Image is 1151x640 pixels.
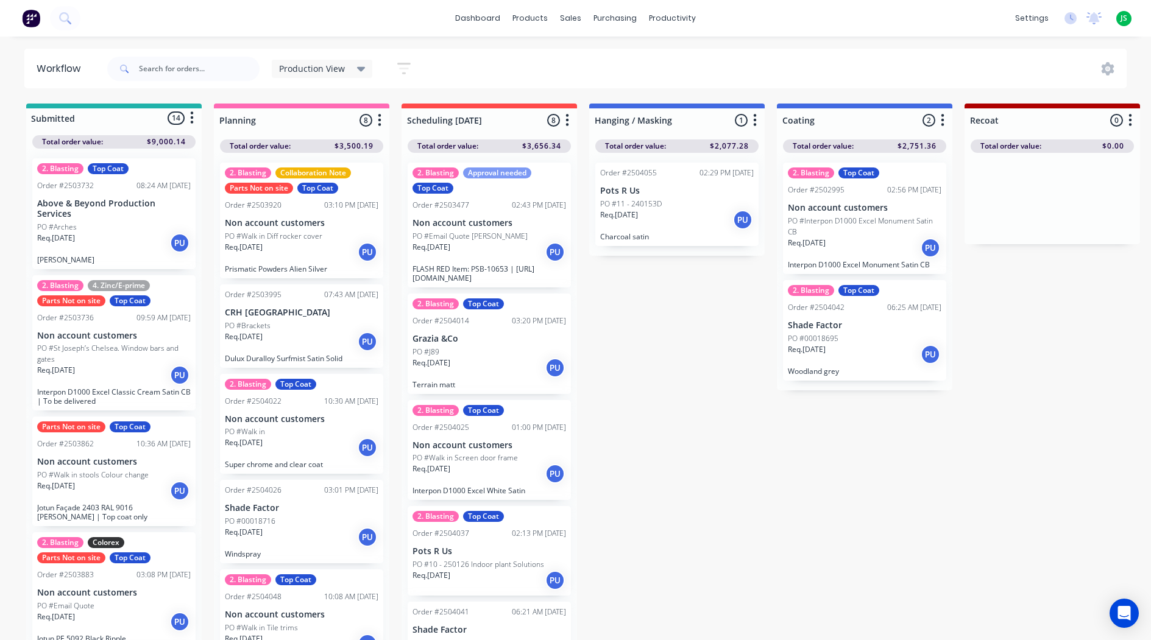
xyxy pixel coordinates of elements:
div: 2. BlastingTop CoatOrder #250402210:30 AM [DATE]Non account customersPO #Walk inReq.[DATE]PUSuper... [220,374,383,474]
input: Search for orders... [139,57,260,81]
p: Non account customers [37,588,191,598]
div: Collaboration Note [275,167,351,178]
div: PU [545,464,565,484]
div: 4. Zinc/E-prime [88,280,150,291]
div: settings [1009,9,1055,27]
p: PO #Walk in stools Colour change [37,469,149,480]
p: Req. [DATE] [37,480,75,491]
p: Pots R Us [413,546,566,557]
p: Req. [DATE] [37,233,75,244]
div: Top Coat [297,183,338,194]
div: 01:00 PM [DATE] [512,422,566,433]
div: Order #2503736 [37,312,94,323]
p: Non account customers [225,610,378,620]
span: $3,500.19 [335,141,374,152]
p: Req. [DATE] [413,357,450,368]
div: 2. BlastingTop CoatOrder #250401403:20 PM [DATE]Grazia &CoPO #J89Req.[DATE]PUTerrain matt [408,294,571,394]
div: Order #250399507:43 AM [DATE]CRH [GEOGRAPHIC_DATA]PO #BracketsReq.[DATE]PUDulux Duralloy Surfmist... [220,284,383,368]
p: PO #J89 [413,346,439,357]
p: PO #St Joseph’s Chelsea. Window bars and gates [37,343,191,365]
span: Total order value: [980,141,1041,152]
div: Order #2504055 [600,167,657,178]
p: Req. [DATE] [37,365,75,376]
p: Charcoal satin [600,232,754,241]
p: PO #Email Quote [PERSON_NAME] [413,231,528,242]
p: Req. [DATE] [225,527,263,538]
p: FLASH RED Item: PSB-10653 | [URL][DOMAIN_NAME] [413,264,566,283]
div: 2. Blasting [225,574,271,585]
p: Non account customers [225,218,378,228]
div: Top Coat [275,574,316,585]
div: Order #2504022 [225,396,282,407]
span: $0.00 [1102,141,1124,152]
div: Approval needed [463,167,531,178]
div: 2. Blasting [37,537,83,548]
span: Total order value: [417,141,478,152]
p: Req. [DATE] [413,570,450,581]
div: Top Coat [88,163,129,174]
p: PO #00018695 [788,333,838,344]
p: Grazia &Co [413,334,566,344]
div: 06:21 AM [DATE] [512,607,566,617]
div: 09:59 AM [DATE] [136,312,191,323]
p: PO #Walk in Diff rocker cover [225,231,322,242]
img: Factory [22,9,40,27]
div: PU [358,242,377,262]
p: Terrain matt [413,380,566,389]
div: Top Coat [413,183,453,194]
div: Order #2503883 [37,569,94,580]
p: PO #11 - 240153D [600,199,662,209]
div: PU [358,332,377,351]
div: 2. Blasting [225,167,271,178]
div: 10:30 AM [DATE] [324,396,378,407]
div: 2. Blasting [413,298,459,309]
div: 03:08 PM [DATE] [136,569,191,580]
div: 2. BlastingTop CoatOrder #250373208:24 AM [DATE]Above & Beyond Production ServicesPO #ArchesReq.[... [32,158,196,269]
div: PU [170,365,189,385]
span: Total order value: [793,141,854,152]
div: Top Coat [275,379,316,390]
p: Req. [DATE] [413,242,450,253]
p: Req. [DATE] [225,437,263,448]
p: Req. [DATE] [600,209,638,220]
div: PU [358,527,377,547]
p: Req. [DATE] [413,463,450,474]
div: 10:08 AM [DATE] [324,591,378,602]
p: PO #Walk in [225,426,265,437]
div: Parts Not on site [37,295,105,306]
div: Order #250405502:29 PM [DATE]Pots R UsPO #11 - 240153DReq.[DATE]PUCharcoal satin [595,163,759,246]
div: Top Coat [463,298,504,309]
div: 07:43 AM [DATE] [324,289,378,300]
div: PU [170,233,189,253]
p: Req. [DATE] [225,331,263,342]
div: Order #2503732 [37,180,94,191]
p: Non account customers [225,414,378,424]
p: Prismatic Powders Alien Silver [225,264,378,273]
div: productivity [643,9,702,27]
div: 02:29 PM [DATE] [699,167,754,178]
div: Top Coat [838,167,879,178]
p: Non account customers [413,218,566,228]
div: Order #250402603:01 PM [DATE]Shade FactorPO #00018716Req.[DATE]PUWindspray [220,480,383,563]
span: $2,751.36 [898,141,937,152]
p: CRH [GEOGRAPHIC_DATA] [225,308,378,318]
p: Req. [DATE] [788,237,826,248]
div: 2. Blasting [225,379,271,390]
p: Above & Beyond Production Services [37,199,191,219]
p: Pots R Us [600,186,754,196]
p: Interpon D1000 Excel Classic Cream Satin CB | To be delivered [37,387,191,406]
div: Workflow [37,62,87,76]
div: 02:56 PM [DATE] [887,185,941,195]
div: 2. Blasting [413,167,459,178]
div: Parts Not on siteTop CoatOrder #250386210:36 AM [DATE]Non account customersPO #Walk in stools Col... [32,417,196,526]
div: Order #2504041 [413,607,469,617]
div: Top Coat [463,405,504,416]
div: 2. BlastingTop CoatOrder #250403702:13 PM [DATE]Pots R UsPO #10 - 250126 Indoor plant SolutionsRe... [408,506,571,596]
span: Total order value: [605,141,666,152]
p: PO #Email Quote [37,600,94,611]
div: Order #2504014 [413,315,469,326]
p: Req. [DATE] [788,344,826,355]
div: 2. Blasting [37,280,83,291]
div: Top Coat [110,295,151,306]
p: PO #00018716 [225,516,275,527]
